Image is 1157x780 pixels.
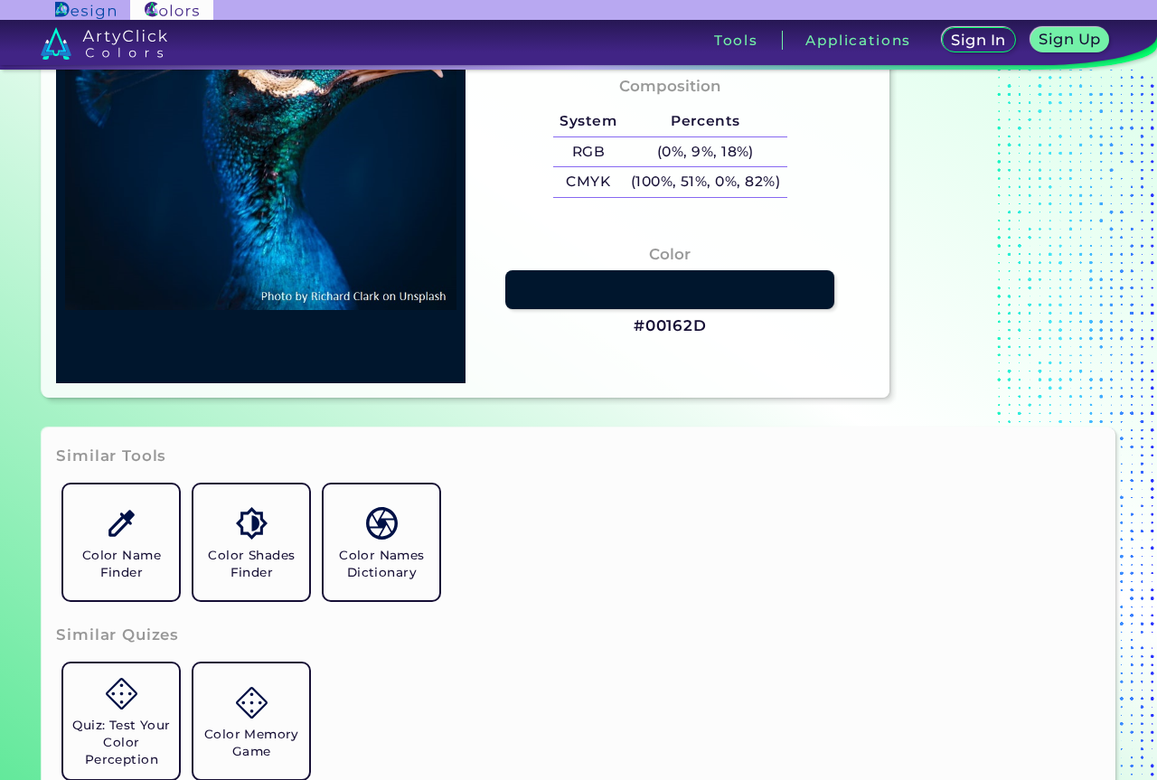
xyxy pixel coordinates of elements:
img: logo_artyclick_colors_white.svg [41,27,168,60]
h5: RGB [553,137,624,167]
a: Sign In [941,27,1017,53]
h4: Color [649,241,691,268]
h5: Sign Up [1038,32,1101,47]
h5: Color Names Dictionary [331,547,432,581]
img: icon_color_shades.svg [236,507,268,539]
h3: Tools [714,33,758,47]
a: Color Name Finder [56,477,186,607]
h3: #00162D [634,315,707,337]
h3: Similar Tools [56,446,166,467]
h5: Color Memory Game [201,726,302,760]
h5: (0%, 9%, 18%) [624,137,787,167]
a: Color Names Dictionary [316,477,447,607]
h5: Color Name Finder [71,547,172,581]
h5: Quiz: Test Your Color Perception [71,717,172,768]
h4: Composition [619,73,721,99]
h5: Percents [624,107,787,136]
img: icon_color_names_dictionary.svg [366,507,398,539]
h3: Applications [805,33,911,47]
img: icon_game.svg [106,678,137,710]
img: icon_color_name_finder.svg [106,507,137,539]
h5: Color Shades Finder [201,547,302,581]
h5: Sign In [951,33,1007,48]
h5: (100%, 51%, 0%, 82%) [624,167,787,197]
img: icon_game.svg [236,687,268,719]
h5: System [553,107,624,136]
a: Sign Up [1029,27,1110,53]
h5: CMYK [553,167,624,197]
h3: Similar Quizes [56,625,179,646]
a: Color Shades Finder [186,477,316,607]
img: ArtyClick Design logo [55,2,116,19]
